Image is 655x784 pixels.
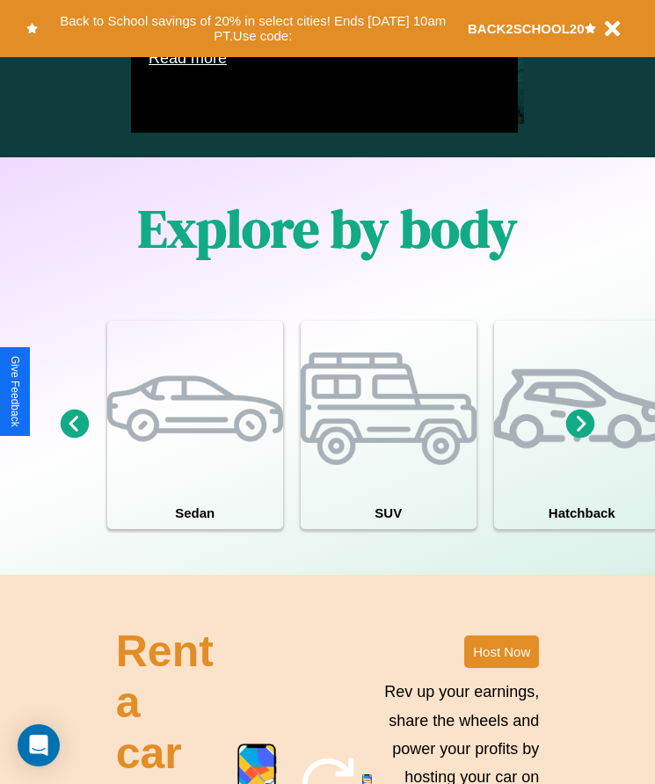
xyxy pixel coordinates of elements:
[464,635,539,668] button: Host Now
[18,724,60,766] div: Open Intercom Messenger
[107,497,283,529] h4: Sedan
[38,9,468,48] button: Back to School savings of 20% in select cities! Ends [DATE] 10am PT.Use code:
[468,21,585,36] b: BACK2SCHOOL20
[116,626,218,779] h2: Rent a car
[301,497,477,529] h4: SUV
[149,44,500,72] p: Read more
[138,192,517,265] h1: Explore by body
[9,356,21,427] div: Give Feedback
